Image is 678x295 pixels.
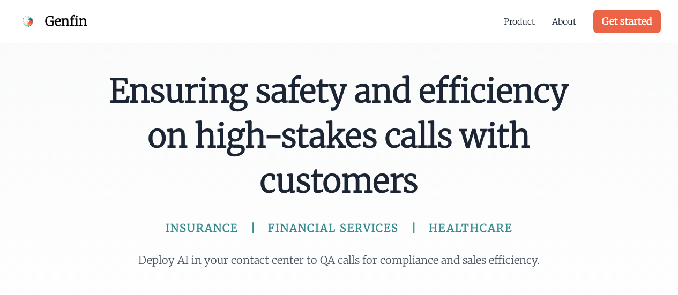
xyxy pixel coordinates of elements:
span: HEALTHCARE [429,221,512,236]
span: | [251,221,255,236]
a: About [552,15,576,28]
span: FINANCIAL SERVICES [268,221,399,236]
a: Get started [593,10,661,33]
a: Product [504,15,535,28]
p: Deploy AI in your contact center to QA calls for compliance and sales efficiency. [133,253,545,268]
span: Genfin [45,13,87,30]
a: Genfin [17,11,87,32]
span: | [412,221,416,236]
span: Ensuring safety and efficiency on high-stakes calls with customers [108,69,571,203]
img: Genfin Logo [17,11,39,32]
span: INSURANCE [166,221,238,236]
